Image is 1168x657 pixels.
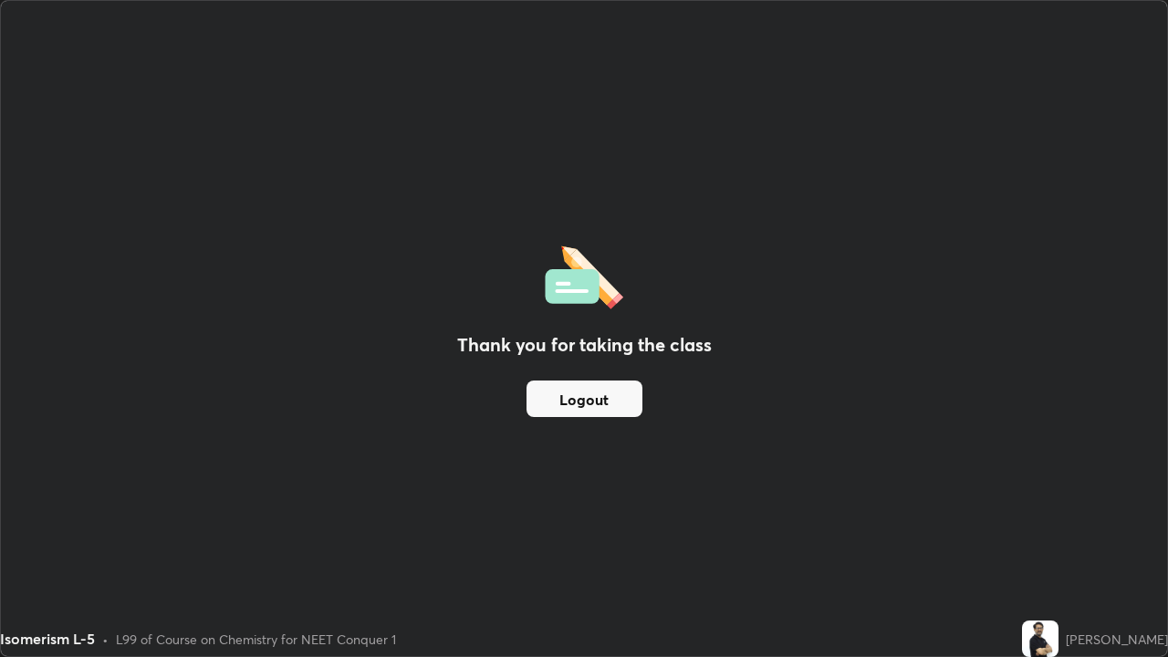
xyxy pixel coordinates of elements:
[1022,620,1058,657] img: 33e34e4d782843c1910c2afc34d781a1.jpg
[545,240,623,309] img: offlineFeedback.1438e8b3.svg
[457,331,712,359] h2: Thank you for taking the class
[116,630,396,649] div: L99 of Course on Chemistry for NEET Conquer 1
[527,381,642,417] button: Logout
[102,630,109,649] div: •
[1066,630,1168,649] div: [PERSON_NAME]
